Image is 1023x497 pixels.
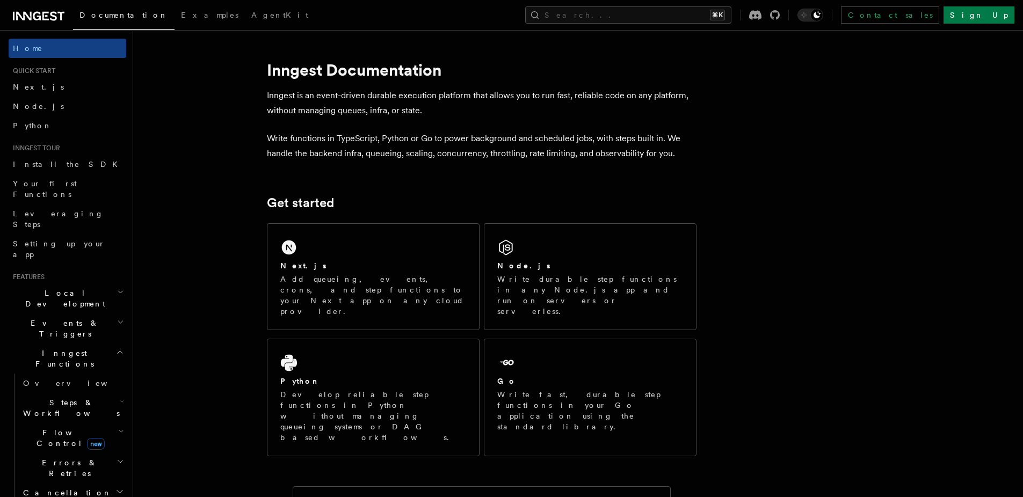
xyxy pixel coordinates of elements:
[9,155,126,174] a: Install the SDK
[267,195,334,210] a: Get started
[175,3,245,29] a: Examples
[19,457,117,479] span: Errors & Retries
[497,274,683,317] p: Write durable step functions in any Node.js app and run on servers or serverless.
[267,60,696,79] h1: Inngest Documentation
[13,179,77,199] span: Your first Functions
[267,88,696,118] p: Inngest is an event-driven durable execution platform that allows you to run fast, reliable code ...
[19,427,118,449] span: Flow Control
[497,260,550,271] h2: Node.js
[841,6,939,24] a: Contact sales
[710,10,725,20] kbd: ⌘K
[280,274,466,317] p: Add queueing, events, crons, and step functions to your Next app on any cloud provider.
[9,97,126,116] a: Node.js
[13,121,52,130] span: Python
[23,379,134,388] span: Overview
[797,9,823,21] button: Toggle dark mode
[9,288,117,309] span: Local Development
[13,239,105,259] span: Setting up your app
[9,204,126,234] a: Leveraging Steps
[497,376,517,386] h2: Go
[9,174,126,204] a: Your first Functions
[9,67,55,75] span: Quick start
[484,223,696,330] a: Node.jsWrite durable step functions in any Node.js app and run on servers or serverless.
[87,438,105,450] span: new
[525,6,731,24] button: Search...⌘K
[19,423,126,453] button: Flow Controlnew
[280,389,466,443] p: Develop reliable step functions in Python without managing queueing systems or DAG based workflows.
[267,131,696,161] p: Write functions in TypeScript, Python or Go to power background and scheduled jobs, with steps bu...
[13,83,64,91] span: Next.js
[9,273,45,281] span: Features
[9,318,117,339] span: Events & Triggers
[251,11,308,19] span: AgentKit
[19,453,126,483] button: Errors & Retries
[267,339,480,456] a: PythonDevelop reliable step functions in Python without managing queueing systems or DAG based wo...
[19,393,126,423] button: Steps & Workflows
[9,77,126,97] a: Next.js
[73,3,175,30] a: Documentation
[245,3,315,29] a: AgentKit
[267,223,480,330] a: Next.jsAdd queueing, events, crons, and step functions to your Next app on any cloud provider.
[280,260,327,271] h2: Next.js
[181,11,238,19] span: Examples
[9,283,126,313] button: Local Development
[9,343,126,374] button: Inngest Functions
[13,160,124,169] span: Install the SDK
[13,43,43,54] span: Home
[484,339,696,456] a: GoWrite fast, durable step functions in your Go application using the standard library.
[79,11,168,19] span: Documentation
[280,376,320,386] h2: Python
[944,6,1014,24] a: Sign Up
[13,102,64,111] span: Node.js
[13,209,104,229] span: Leveraging Steps
[9,39,126,58] a: Home
[9,116,126,135] a: Python
[9,313,126,343] button: Events & Triggers
[9,144,60,152] span: Inngest tour
[9,348,116,369] span: Inngest Functions
[9,234,126,264] a: Setting up your app
[19,374,126,393] a: Overview
[497,389,683,432] p: Write fast, durable step functions in your Go application using the standard library.
[19,397,120,419] span: Steps & Workflows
